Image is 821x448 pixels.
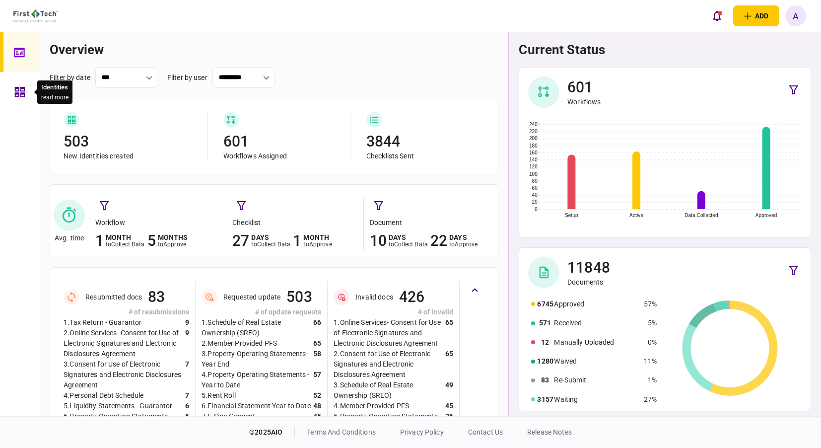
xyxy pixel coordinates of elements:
div: days [251,234,290,241]
div: New Identities created [64,151,198,160]
div: 4 . Property Operating Statements - Year to Date [202,370,313,390]
div: filter by date [50,73,90,83]
div: 4 . Personal Debt Schedule [64,390,143,401]
div: 1 . Online Services- Consent for Use of Electronic Signatures and Electronic Disclosures Agreement [334,317,445,349]
div: to [449,241,478,248]
div: 1 [293,231,301,251]
div: document [370,218,496,228]
text: 80 [532,178,538,184]
div: 7 [185,359,189,390]
div: 48 [313,401,321,411]
a: contact us [468,428,503,436]
div: to [251,241,290,248]
a: terms and conditions [307,428,376,436]
div: Workflows Assigned [223,151,342,160]
div: 58 [313,349,321,370]
div: 2 . Consent for Use of Electronic Signatures and Electronic Disclosures Agreement [334,349,445,380]
h1: overview [50,42,498,57]
button: open notifications list [706,5,727,26]
div: to [106,241,145,248]
div: 27 [232,231,249,251]
div: 11848 [567,258,610,278]
div: 5 [185,411,189,422]
div: Invalid docs [355,293,393,301]
span: collect data [111,241,145,248]
div: Checklists Sent [366,151,484,160]
div: # of resubmissions [64,307,189,317]
div: 1 [95,231,104,251]
div: days [449,234,478,241]
div: © 2025 AIO [249,427,295,438]
div: 27% [644,394,657,405]
div: 57 [313,370,321,390]
div: 6 [185,401,189,411]
text: 200 [529,136,538,141]
text: Setup [565,213,578,218]
div: Workflows [567,97,601,106]
div: 45 [313,411,321,422]
div: 5 . Property Operating Statements - Year to Date [334,411,445,432]
div: days [389,234,428,241]
text: 220 [529,129,538,134]
div: 6 . Property Operating Statements [64,411,168,422]
text: 240 [529,122,538,127]
div: Received [554,318,639,328]
div: Documents [567,278,610,287]
div: 5 . Liquidity Statements - Guarantor [64,401,172,411]
div: 65 [313,338,321,349]
div: to [303,241,332,248]
div: 65 [445,317,453,349]
div: 3844 [366,132,484,151]
div: 5 . Rent Roll [202,390,235,401]
text: 40 [532,192,538,198]
div: 5% [644,318,657,328]
button: A [785,5,806,26]
div: 503 [286,287,312,307]
div: 83 [537,375,553,385]
div: 6745 [537,299,553,309]
div: 65 [445,349,453,380]
text: 100 [529,171,538,176]
span: approve [309,241,332,248]
div: Requested update [223,293,280,301]
div: 2 . Member Provided PFS [202,338,277,349]
div: to [158,241,188,248]
div: Avg. time [55,234,84,242]
text: 140 [529,157,538,162]
div: 601 [567,77,601,97]
div: 503 [64,132,198,151]
div: Waiting [554,394,639,405]
div: 5 [147,231,156,251]
div: 1% [644,375,657,385]
div: Manually Uploaded [554,337,639,348]
div: Re-Submit [554,375,639,385]
button: open adding identity options [733,5,779,26]
div: 3157 [537,394,553,405]
span: collect data [257,241,291,248]
div: 57% [644,299,657,309]
div: 9 [185,328,189,359]
a: privacy policy [400,428,444,436]
text: 20 [532,199,538,205]
div: 571 [537,318,553,328]
div: months [158,234,188,241]
div: 9 [185,317,189,328]
div: 426 [399,287,424,307]
div: 7 . E-Sign Consent [202,411,255,422]
div: 12 [537,337,553,348]
text: 60 [532,185,538,191]
div: # of invalid [334,307,453,317]
div: 601 [223,132,342,151]
div: 6 . Financial Statement Year to Date [202,401,310,411]
text: 160 [529,150,538,155]
text: 0 [535,207,538,212]
div: 3 . Schedule of Real Estate Ownership (SREO) [334,380,445,401]
div: filter by user [167,73,207,83]
div: Identities [41,82,68,92]
div: 45 [445,401,453,411]
span: approve [455,241,478,248]
div: 3 . Property Operating Statements- Year End [202,349,313,370]
div: # of update requests [202,307,321,317]
div: 11% [644,356,657,367]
